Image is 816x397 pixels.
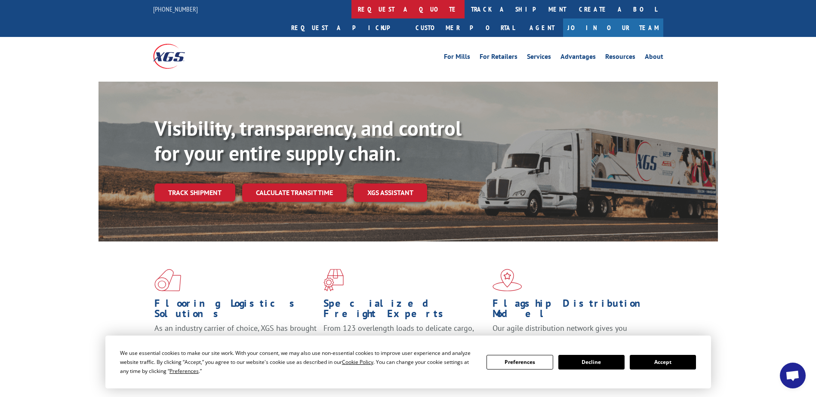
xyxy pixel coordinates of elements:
[558,355,625,370] button: Decline
[154,183,235,202] a: Track shipment
[154,269,181,291] img: xgs-icon-total-supply-chain-intelligence-red
[285,18,409,37] a: Request a pickup
[605,53,635,63] a: Resources
[154,115,462,166] b: Visibility, transparency, and control for your entire supply chain.
[493,323,651,343] span: Our agile distribution network gives you nationwide inventory management on demand.
[169,367,199,375] span: Preferences
[780,363,806,388] div: Open chat
[323,269,344,291] img: xgs-icon-focused-on-flooring-red
[120,348,476,376] div: We use essential cookies to make our site work. With your consent, we may also use non-essential ...
[354,183,427,202] a: XGS ASSISTANT
[563,18,663,37] a: Join Our Team
[487,355,553,370] button: Preferences
[154,298,317,323] h1: Flooring Logistics Solutions
[444,53,470,63] a: For Mills
[105,336,711,388] div: Cookie Consent Prompt
[493,298,655,323] h1: Flagship Distribution Model
[527,53,551,63] a: Services
[342,358,373,366] span: Cookie Policy
[480,53,517,63] a: For Retailers
[409,18,521,37] a: Customer Portal
[645,53,663,63] a: About
[323,298,486,323] h1: Specialized Freight Experts
[630,355,696,370] button: Accept
[493,269,522,291] img: xgs-icon-flagship-distribution-model-red
[153,5,198,13] a: [PHONE_NUMBER]
[521,18,563,37] a: Agent
[560,53,596,63] a: Advantages
[323,323,486,361] p: From 123 overlength loads to delicate cargo, our experienced staff knows the best way to move you...
[242,183,347,202] a: Calculate transit time
[154,323,317,354] span: As an industry carrier of choice, XGS has brought innovation and dedication to flooring logistics...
